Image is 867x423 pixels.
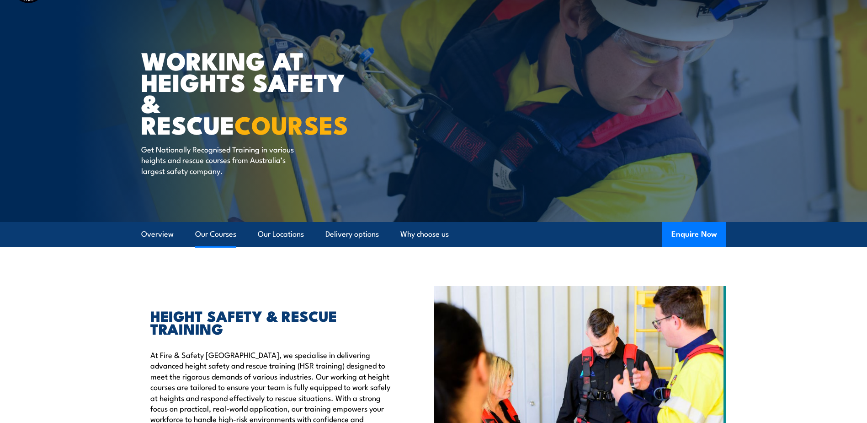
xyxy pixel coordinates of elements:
p: Get Nationally Recognised Training in various heights and rescue courses from Australia’s largest... [141,144,308,176]
a: Why choose us [400,222,449,246]
a: Our Courses [195,222,236,246]
h2: HEIGHT SAFETY & RESCUE TRAINING [150,309,392,335]
strong: COURSES [234,105,348,143]
a: Delivery options [325,222,379,246]
button: Enquire Now [662,222,726,247]
a: Our Locations [258,222,304,246]
a: Overview [141,222,174,246]
h1: WORKING AT HEIGHTS SAFETY & RESCUE [141,49,367,135]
